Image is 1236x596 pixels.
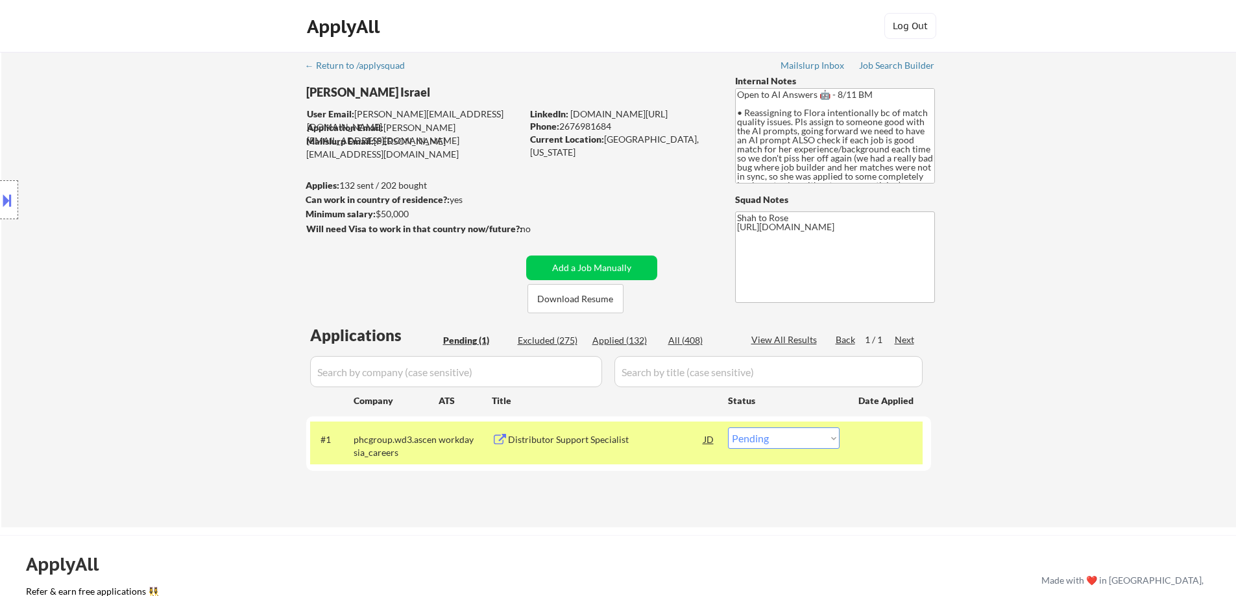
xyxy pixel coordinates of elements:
strong: Applies: [306,180,339,191]
strong: Can work in country of residence?: [306,194,450,205]
div: [PERSON_NAME][EMAIL_ADDRESS][DOMAIN_NAME] [306,135,522,160]
div: Company [354,394,439,407]
a: Mailslurp Inbox [781,60,845,73]
button: Download Resume [527,284,624,313]
div: JD [703,427,716,451]
div: 132 sent / 202 bought [306,179,522,192]
div: workday [439,433,492,446]
div: Status [728,388,840,412]
strong: Minimum salary: [306,208,376,219]
div: Applied (132) [592,334,657,347]
button: Log Out [884,13,936,39]
strong: Application Email: [307,122,383,133]
div: Pending (1) [443,334,508,347]
div: View All Results [751,333,821,346]
div: Job Search Builder [859,61,935,70]
strong: Mailslurp Email: [306,136,374,147]
div: Back [836,333,856,346]
strong: Phone: [530,121,559,132]
strong: User Email: [307,108,354,119]
div: yes [306,193,518,206]
div: Mailslurp Inbox [781,61,845,70]
div: Squad Notes [735,193,935,206]
div: Distributor Support Specialist [508,433,704,446]
div: Applications [310,328,439,343]
div: ApplyAll [307,16,383,38]
strong: Will need Visa to work in that country now/future?: [306,223,522,234]
strong: Current Location: [530,134,604,145]
div: 1 / 1 [865,333,895,346]
div: #1 [321,433,343,446]
button: Add a Job Manually [526,256,657,280]
strong: LinkedIn: [530,108,568,119]
div: [PERSON_NAME][EMAIL_ADDRESS][DOMAIN_NAME] [307,108,522,133]
input: Search by company (case sensitive) [310,356,602,387]
div: ← Return to /applysquad [305,61,417,70]
div: no [520,222,557,235]
div: [PERSON_NAME] Israel [306,84,573,101]
div: ApplyAll [26,553,114,575]
input: Search by title (case sensitive) [614,356,923,387]
div: Internal Notes [735,75,935,88]
div: Excluded (275) [518,334,583,347]
div: $50,000 [306,208,522,221]
div: phcgroup.wd3.ascensia_careers [354,433,439,459]
div: [PERSON_NAME][EMAIL_ADDRESS][DOMAIN_NAME] [307,121,522,147]
div: [GEOGRAPHIC_DATA], [US_STATE] [530,133,714,158]
a: Job Search Builder [859,60,935,73]
a: ← Return to /applysquad [305,60,417,73]
div: 2676981684 [530,120,714,133]
div: All (408) [668,334,733,347]
a: [DOMAIN_NAME][URL] [570,108,668,119]
div: Next [895,333,915,346]
div: ATS [439,394,492,407]
div: Title [492,394,716,407]
div: Date Applied [858,394,915,407]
